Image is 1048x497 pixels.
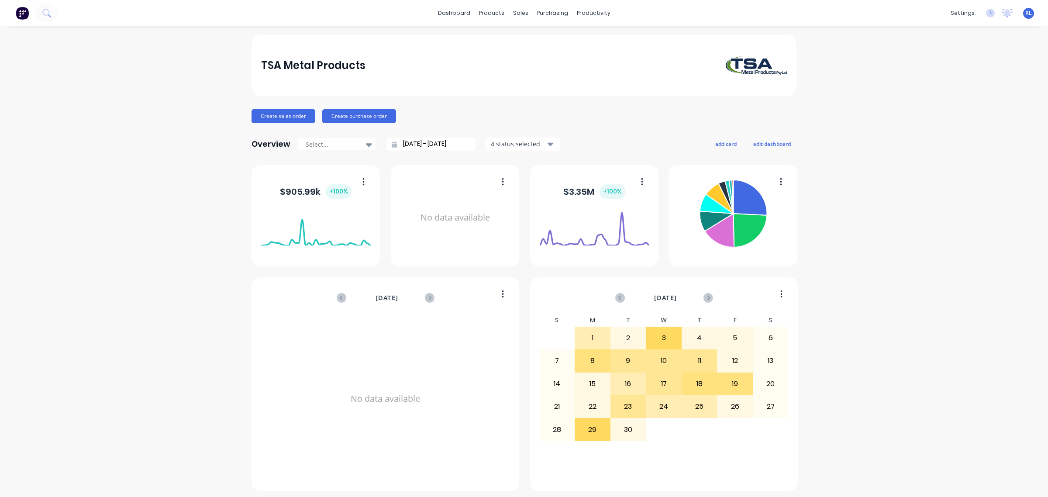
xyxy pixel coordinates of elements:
div: T [610,314,646,327]
span: [DATE] [654,293,677,303]
div: $ 3.35M [563,184,625,199]
button: add card [710,138,742,149]
div: 18 [682,373,717,395]
div: 1 [575,327,610,349]
div: 4 [682,327,717,349]
div: 7 [540,350,575,372]
span: [DATE] [376,293,398,303]
div: settings [946,7,979,20]
div: + 100 % [326,184,352,199]
button: edit dashboard [748,138,796,149]
div: 17 [646,373,681,395]
a: dashboard [434,7,475,20]
div: 6 [753,327,788,349]
div: 9 [611,350,646,372]
div: 2 [611,327,646,349]
div: F [717,314,753,327]
div: 11 [682,350,717,372]
div: 13 [753,350,788,372]
div: 19 [717,373,752,395]
div: T [682,314,717,327]
div: 25 [682,396,717,418]
div: 5 [717,327,752,349]
div: S [539,314,575,327]
div: 22 [575,396,610,418]
button: Create sales order [252,109,315,123]
div: 28 [540,418,575,440]
div: 23 [611,396,646,418]
div: Overview [252,135,290,153]
div: 29 [575,418,610,440]
div: S [753,314,789,327]
div: 26 [717,396,752,418]
div: W [646,314,682,327]
div: 16 [611,373,646,395]
span: RL [1025,9,1032,17]
div: 14 [540,373,575,395]
div: No data available [261,314,510,483]
div: purchasing [533,7,572,20]
div: productivity [572,7,615,20]
button: Create purchase order [322,109,396,123]
div: 4 status selected [491,139,546,148]
div: + 100 % [600,184,625,199]
div: 24 [646,396,681,418]
div: $ 905.99k [280,184,352,199]
div: sales [509,7,533,20]
img: TSA Metal Products [726,56,787,75]
div: 27 [753,396,788,418]
div: No data available [400,176,510,259]
img: Factory [16,7,29,20]
div: 15 [575,373,610,395]
div: 21 [540,396,575,418]
div: 3 [646,327,681,349]
div: 12 [717,350,752,372]
div: 8 [575,350,610,372]
div: 20 [753,373,788,395]
div: 30 [611,418,646,440]
div: TSA Metal Products [261,57,365,74]
div: M [575,314,610,327]
div: 10 [646,350,681,372]
button: 4 status selected [486,138,560,151]
div: products [475,7,509,20]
